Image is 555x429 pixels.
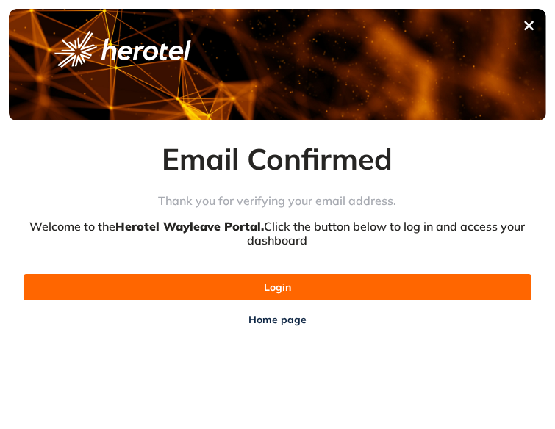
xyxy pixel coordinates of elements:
span: Home page [248,311,307,328]
span: Herotel Wayleave Portal. [116,219,265,234]
span: Login [264,279,291,295]
h2: Email Confirmed [24,141,531,176]
div: Thank you for verifying your email address. [24,194,531,208]
button: Home page [24,306,531,333]
div: Welcome to the Click the button below to log in and access your dashboard [24,220,531,248]
button: logo [31,31,215,68]
img: cover image [9,9,546,120]
img: logo [54,31,191,68]
button: Login [24,274,531,300]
